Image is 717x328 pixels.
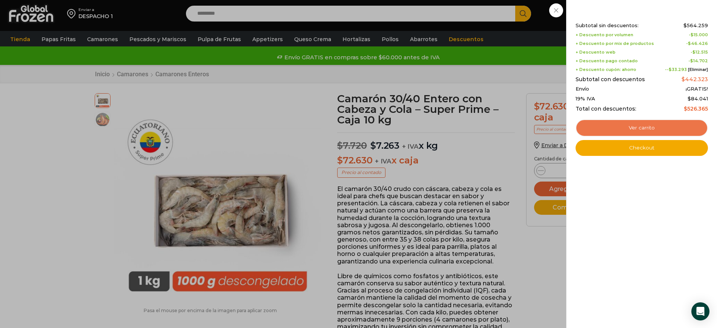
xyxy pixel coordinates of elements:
[682,76,685,83] span: $
[688,41,708,46] bdi: 46.426
[691,50,708,55] span: -
[576,76,645,83] span: Subtotal con descuentos
[690,58,708,63] bdi: 14.702
[688,41,691,46] span: $
[684,105,687,112] span: $
[576,140,708,156] a: Checkout
[665,67,708,72] span: --
[690,58,693,63] span: $
[576,96,595,102] span: 19% IVA
[669,67,687,72] span: 33.293
[576,50,616,55] span: + Descuento web
[576,41,654,46] span: + Descuento por mix de productos
[688,95,708,102] span: 84.041
[691,302,709,320] div: Open Intercom Messenger
[688,67,708,72] a: [Eliminar]
[688,95,691,102] span: $
[576,67,636,72] span: + Descuento cupón: ahorro
[684,105,708,112] bdi: 526.365
[691,32,694,37] span: $
[686,41,708,46] span: -
[669,67,672,72] span: $
[576,119,708,137] a: Ver carrito
[683,22,708,28] bdi: 564.259
[576,59,638,63] span: + Descuento pago contado
[688,59,708,63] span: -
[692,49,708,55] bdi: 12.515
[576,106,636,112] span: Total con descuentos:
[692,49,696,55] span: $
[686,86,708,92] span: ¡GRATIS!
[683,22,687,28] span: $
[691,32,708,37] bdi: 15.000
[576,23,639,29] span: Subtotal sin descuentos:
[682,76,708,83] bdi: 442.323
[576,86,589,92] span: Envío
[689,32,708,37] span: -
[576,32,633,37] span: + Descuento por volumen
